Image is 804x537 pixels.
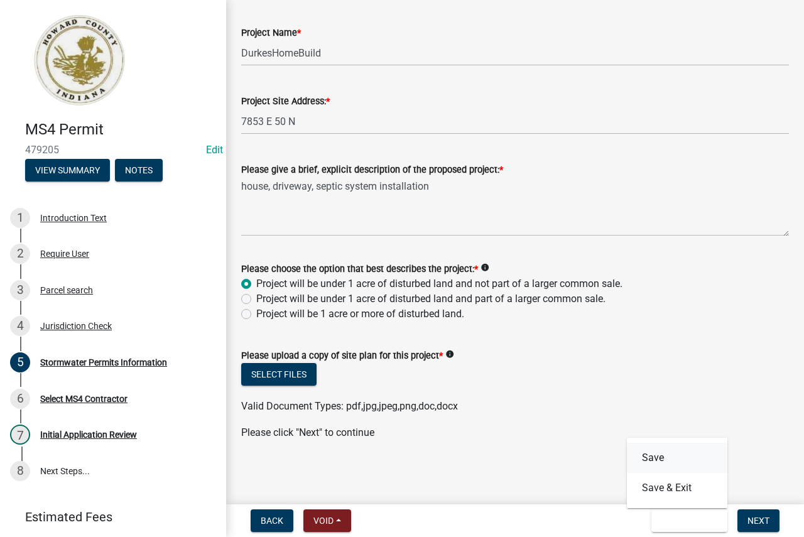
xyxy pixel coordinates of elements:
[115,166,163,176] wm-modal-confirm: Notes
[241,166,503,175] label: Please give a brief, explicit description of the proposed project:
[25,166,110,176] wm-modal-confirm: Summary
[256,291,606,306] label: Project will be under 1 acre of disturbed land and part of a larger common sale.
[206,144,223,156] wm-modal-confirm: Edit Application Number
[241,97,330,106] label: Project Site Address:
[747,516,769,526] span: Next
[627,438,727,508] div: Save & Exit
[40,214,107,222] div: Introduction Text
[627,443,727,473] button: Save
[241,29,301,38] label: Project Name
[737,509,780,532] button: Next
[10,316,30,336] div: 4
[40,394,128,403] div: Select MS4 Contractor
[10,244,30,264] div: 2
[251,509,293,532] button: Back
[651,509,727,532] button: Save & Exit
[10,461,30,481] div: 8
[25,121,216,139] h4: MS4 Permit
[206,144,223,156] a: Edit
[40,358,167,367] div: Stormwater Permits Information
[241,352,443,361] label: Please upload a copy of site plan for this project
[481,263,489,272] i: info
[10,352,30,372] div: 5
[40,430,137,439] div: Initial Application Review
[627,473,727,503] button: Save & Exit
[241,400,458,412] span: Valid Document Types: pdf,jpg,jpeg,png,doc,docx
[303,509,351,532] button: Void
[261,516,283,526] span: Back
[25,159,110,182] button: View Summary
[25,144,201,156] span: 479205
[10,208,30,228] div: 1
[241,425,789,440] p: Please click "Next" to continue
[10,425,30,445] div: 7
[445,350,454,359] i: info
[40,286,93,295] div: Parcel search
[256,306,464,322] label: Project will be 1 acre or more of disturbed land.
[241,363,317,386] button: Select files
[241,265,478,274] label: Please choose the option that best describes the project:
[40,249,89,258] div: Require User
[115,159,163,182] button: Notes
[10,280,30,300] div: 3
[10,504,206,529] a: Estimated Fees
[661,516,710,526] span: Save & Exit
[10,389,30,409] div: 6
[40,322,112,330] div: Jurisdiction Check
[256,276,622,291] label: Project will be under 1 acre of disturbed land and not part of a larger common sale.
[313,516,334,526] span: Void
[25,13,133,107] img: Howard County, Indiana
